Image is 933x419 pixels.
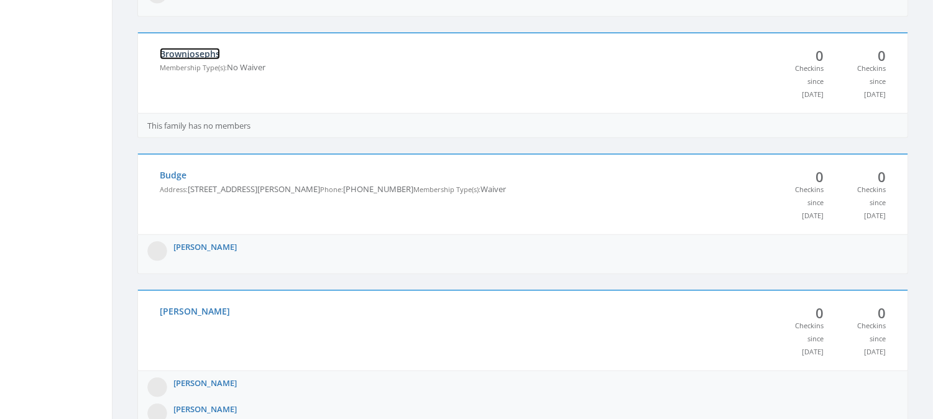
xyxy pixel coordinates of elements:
[857,321,886,356] small: Checkins since [DATE]
[842,306,886,319] span: 0
[160,62,761,73] p: No Waiver
[160,185,188,194] small: Address:
[137,114,908,139] div: This family has no members
[780,306,824,319] span: 0
[160,183,761,195] p: [STREET_ADDRESS][PERSON_NAME] [PHONE_NUMBER] Waiver
[842,49,886,62] span: 0
[780,49,824,62] span: 0
[413,185,480,194] small: Membership Type(s):
[173,377,237,389] a: [PERSON_NAME]
[320,185,343,194] small: Phone:
[857,185,886,220] small: Checkins since [DATE]
[173,241,237,252] a: [PERSON_NAME]
[160,305,230,317] a: [PERSON_NAME]
[173,403,237,415] a: [PERSON_NAME]
[160,48,220,60] a: Brownjosephs
[147,241,167,261] img: Photo
[147,377,167,397] img: Photo
[795,185,824,220] small: Checkins since [DATE]
[160,169,186,181] a: Budge
[795,63,824,99] small: Checkins since [DATE]
[795,321,824,356] small: Checkins since [DATE]
[160,63,227,72] small: Membership Type(s):
[842,170,886,183] span: 0
[857,63,886,99] small: Checkins since [DATE]
[780,170,824,183] span: 0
